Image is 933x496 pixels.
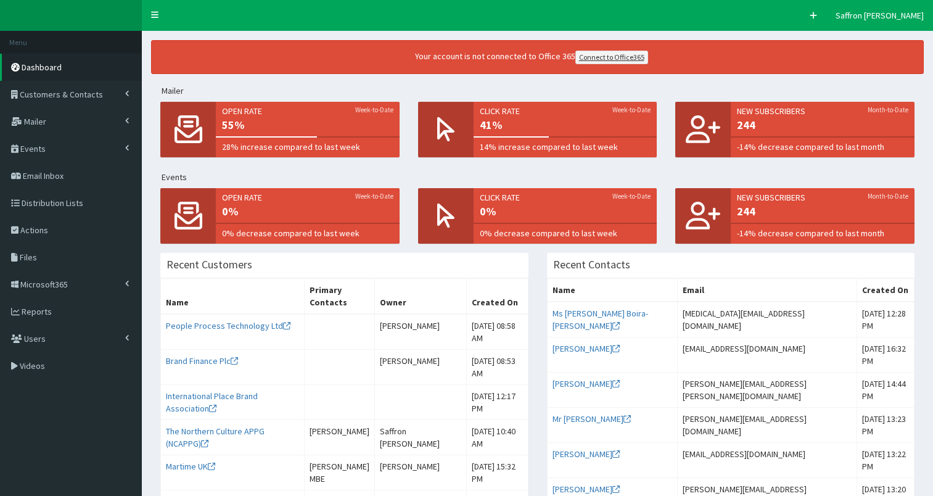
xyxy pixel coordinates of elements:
[162,86,924,96] h5: Mailer
[222,117,393,133] span: 55%
[836,10,924,21] span: Saffron [PERSON_NAME]
[678,373,857,408] td: [PERSON_NAME][EMAIL_ADDRESS][PERSON_NAME][DOMAIN_NAME]
[466,279,528,315] th: Created On
[553,259,630,270] h3: Recent Contacts
[480,141,651,153] span: 14% increase compared to last week
[553,484,620,495] a: [PERSON_NAME]
[547,279,678,302] th: Name
[166,259,252,270] h3: Recent Customers
[375,279,467,315] th: Owner
[20,89,103,100] span: Customers & Contacts
[375,455,467,490] td: [PERSON_NAME]
[737,117,908,133] span: 244
[480,204,651,220] span: 0%
[678,337,857,373] td: [EMAIL_ADDRESS][DOMAIN_NAME]
[480,191,651,204] span: Click rate
[22,197,83,209] span: Distribution Lists
[20,225,48,236] span: Actions
[166,391,258,414] a: International Place Brand Association
[22,62,62,73] span: Dashboard
[612,105,651,115] small: Week-to-Date
[222,227,393,239] span: 0% decrease compared to last week
[868,105,908,115] small: Month-to-Date
[355,191,393,201] small: Week-to-Date
[166,355,238,366] a: Brand Finance Plc
[466,385,528,420] td: [DATE] 12:17 PM
[166,461,215,472] a: Martime UK
[612,191,651,201] small: Week-to-Date
[857,302,914,337] td: [DATE] 12:28 PM
[678,302,857,337] td: [MEDICAL_DATA][EMAIL_ADDRESS][DOMAIN_NAME]
[375,350,467,385] td: [PERSON_NAME]
[857,279,914,302] th: Created On
[22,306,52,317] span: Reports
[466,350,528,385] td: [DATE] 08:53 AM
[222,204,393,220] span: 0%
[737,105,908,117] span: New Subscribers
[857,373,914,408] td: [DATE] 14:44 PM
[480,227,651,239] span: 0% decrease compared to last week
[375,420,467,455] td: Saffron [PERSON_NAME]
[857,408,914,443] td: [DATE] 13:23 PM
[553,378,620,389] a: [PERSON_NAME]
[678,408,857,443] td: [PERSON_NAME][EMAIL_ADDRESS][DOMAIN_NAME]
[24,116,46,127] span: Mailer
[20,252,37,263] span: Files
[180,50,883,64] div: Your account is not connected to Office 365
[24,333,46,344] span: Users
[166,426,265,449] a: The Northern Culture APPG (NCAPPG)
[857,443,914,478] td: [DATE] 13:22 PM
[466,314,528,350] td: [DATE] 08:58 AM
[222,141,393,153] span: 28% increase compared to last week
[20,143,46,154] span: Events
[678,443,857,478] td: [EMAIL_ADDRESS][DOMAIN_NAME]
[161,279,305,315] th: Name
[23,170,64,181] span: Email Inbox
[575,51,648,64] a: Connect to Office365
[166,320,290,331] a: People Process Technology Ltd
[553,343,620,354] a: [PERSON_NAME]
[553,413,631,424] a: Mr [PERSON_NAME]
[162,173,924,182] h5: Events
[375,314,467,350] td: [PERSON_NAME]
[222,105,393,117] span: Open rate
[737,204,908,220] span: 244
[553,308,648,331] a: Ms [PERSON_NAME] Boira-[PERSON_NAME]
[480,117,651,133] span: 41%
[553,448,620,460] a: [PERSON_NAME]
[466,420,528,455] td: [DATE] 10:40 AM
[480,105,651,117] span: Click rate
[868,191,908,201] small: Month-to-Date
[857,337,914,373] td: [DATE] 16:32 PM
[355,105,393,115] small: Week-to-Date
[305,420,375,455] td: [PERSON_NAME]
[737,141,908,153] span: -14% decrease compared to last month
[737,227,908,239] span: -14% decrease compared to last month
[222,191,393,204] span: Open rate
[20,360,45,371] span: Videos
[737,191,908,204] span: New Subscribers
[678,279,857,302] th: Email
[305,455,375,490] td: [PERSON_NAME] MBE
[466,455,528,490] td: [DATE] 15:32 PM
[20,279,68,290] span: Microsoft365
[305,279,375,315] th: Primary Contacts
